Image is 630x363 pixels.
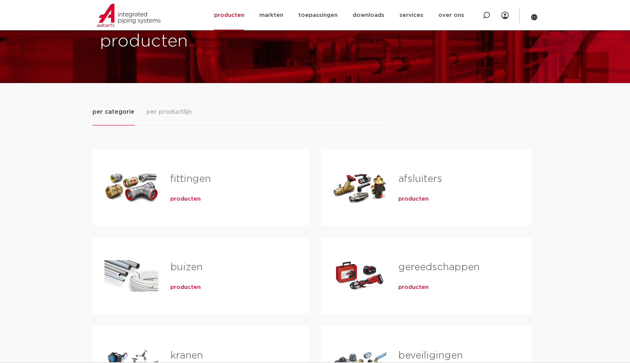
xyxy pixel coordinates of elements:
[398,284,429,291] a: producten
[170,174,211,184] a: fittingen
[170,262,203,272] a: buizen
[146,107,192,116] span: per productlijn
[398,174,442,184] a: afsluiters
[170,351,203,360] a: kranen
[100,30,311,54] h1: producten
[398,195,429,203] a: producten
[398,262,480,272] a: gereedschappen
[92,107,134,116] span: per categorie
[398,351,463,360] a: beveiligingen
[170,284,201,291] a: producten
[170,195,201,203] a: producten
